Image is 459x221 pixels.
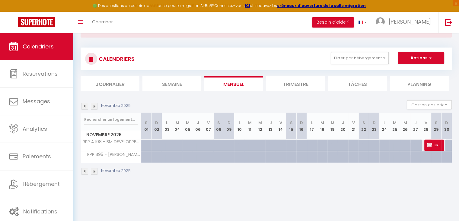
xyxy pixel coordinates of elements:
p: Novembre 2025 [101,168,131,174]
th: 09 [224,113,234,140]
button: Ouvrir le widget de chat LiveChat [5,2,23,21]
abbr: V [207,120,210,126]
a: ICI [245,3,250,8]
span: RPP A 108 - BM DEVELOPPEMENT [82,140,142,144]
th: 12 [255,113,265,140]
th: 11 [245,113,255,140]
li: Tâches [328,76,387,91]
li: Trimestre [266,76,325,91]
th: 29 [431,113,441,140]
a: créneaux d'ouverture de la salle migration [277,3,366,8]
th: 07 [203,113,213,140]
button: Gestion des prix [407,100,452,109]
abbr: S [217,120,220,126]
a: Chercher [88,12,117,33]
button: Close [445,28,448,34]
abbr: L [311,120,313,126]
img: logout [445,18,452,26]
th: 10 [234,113,244,140]
abbr: J [414,120,417,126]
input: Rechercher un logement... [84,114,138,125]
abbr: S [362,120,365,126]
th: 17 [307,113,317,140]
abbr: J [197,120,199,126]
th: 20 [338,113,348,140]
abbr: J [269,120,272,126]
th: 22 [359,113,369,140]
img: Super Booking [18,17,55,27]
span: BRAS (PRO) [PERSON_NAME] [427,139,441,151]
th: 28 [421,113,431,140]
abbr: M [403,120,407,126]
th: 23 [369,113,379,140]
button: Filtrer par hébergement [331,52,389,64]
th: 03 [162,113,172,140]
th: 04 [172,113,182,140]
th: 24 [379,113,390,140]
li: Journalier [81,76,139,91]
th: 30 [441,113,452,140]
th: 15 [286,113,296,140]
a: ... [PERSON_NAME] [371,12,438,33]
p: Novembre 2025 [101,103,131,109]
span: [PERSON_NAME] [389,18,431,25]
h3: CALENDRIERS [97,52,135,66]
abbr: M [331,120,334,126]
span: Hébergement [23,180,60,188]
th: 21 [348,113,359,140]
abbr: M [186,120,190,126]
abbr: D [373,120,376,126]
th: 14 [276,113,286,140]
span: Réservations [23,70,58,78]
span: Notifications [23,208,57,215]
abbr: M [176,120,179,126]
abbr: M [248,120,252,126]
th: 16 [296,113,307,140]
abbr: S [290,120,293,126]
abbr: V [352,120,355,126]
span: Calendriers [23,43,54,50]
li: Semaine [142,76,201,91]
span: Paiements [23,153,51,160]
span: Analytics [23,125,47,133]
li: Planning [390,76,449,91]
th: 06 [193,113,203,140]
abbr: M [393,120,397,126]
abbr: D [300,120,303,126]
th: 08 [214,113,224,140]
th: 05 [183,113,193,140]
th: 26 [400,113,410,140]
img: ... [376,17,385,26]
span: Novembre 2025 [81,130,141,139]
abbr: D [445,120,448,126]
span: Chercher [92,18,113,25]
abbr: S [435,120,438,126]
span: RPP B95 - [PERSON_NAME] [82,151,142,158]
abbr: D [155,120,158,126]
abbr: L [384,120,385,126]
span: Messages [23,97,50,105]
button: Actions [398,52,444,64]
th: 13 [265,113,276,140]
th: 02 [151,113,162,140]
button: Besoin d'aide ? [312,17,354,28]
abbr: V [425,120,427,126]
abbr: J [342,120,344,126]
li: Mensuel [204,76,263,91]
abbr: L [166,120,168,126]
abbr: S [145,120,148,126]
abbr: M [320,120,324,126]
th: 18 [317,113,327,140]
abbr: D [228,120,231,126]
th: 19 [327,113,338,140]
abbr: M [258,120,262,126]
abbr: L [238,120,240,126]
th: 01 [141,113,151,140]
th: 25 [390,113,400,140]
th: 27 [410,113,421,140]
abbr: V [279,120,282,126]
